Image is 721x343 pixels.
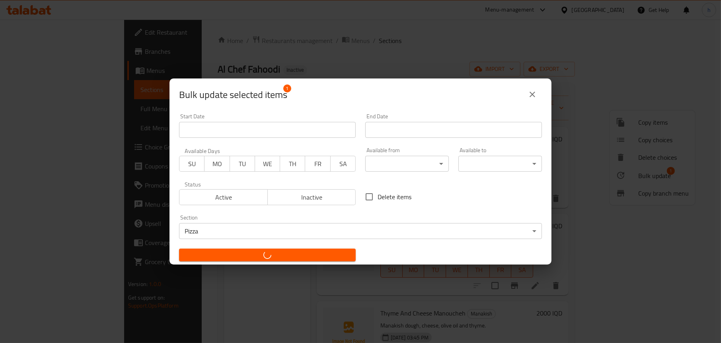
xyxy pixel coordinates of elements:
[280,156,305,172] button: TH
[179,189,268,205] button: Active
[255,156,280,172] button: WE
[334,158,353,170] span: SA
[267,189,356,205] button: Inactive
[271,192,353,203] span: Inactive
[378,192,411,202] span: Delete items
[179,88,287,101] span: Selected items count
[305,156,330,172] button: FR
[208,158,226,170] span: MO
[179,223,542,239] div: Pizza
[230,156,255,172] button: TU
[183,158,201,170] span: SU
[258,158,277,170] span: WE
[233,158,252,170] span: TU
[183,192,265,203] span: Active
[308,158,327,170] span: FR
[179,156,205,172] button: SU
[283,84,291,92] span: 1
[458,156,542,172] div: ​
[283,158,302,170] span: TH
[365,156,449,172] div: ​
[523,85,542,104] button: close
[330,156,356,172] button: SA
[204,156,230,172] button: MO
